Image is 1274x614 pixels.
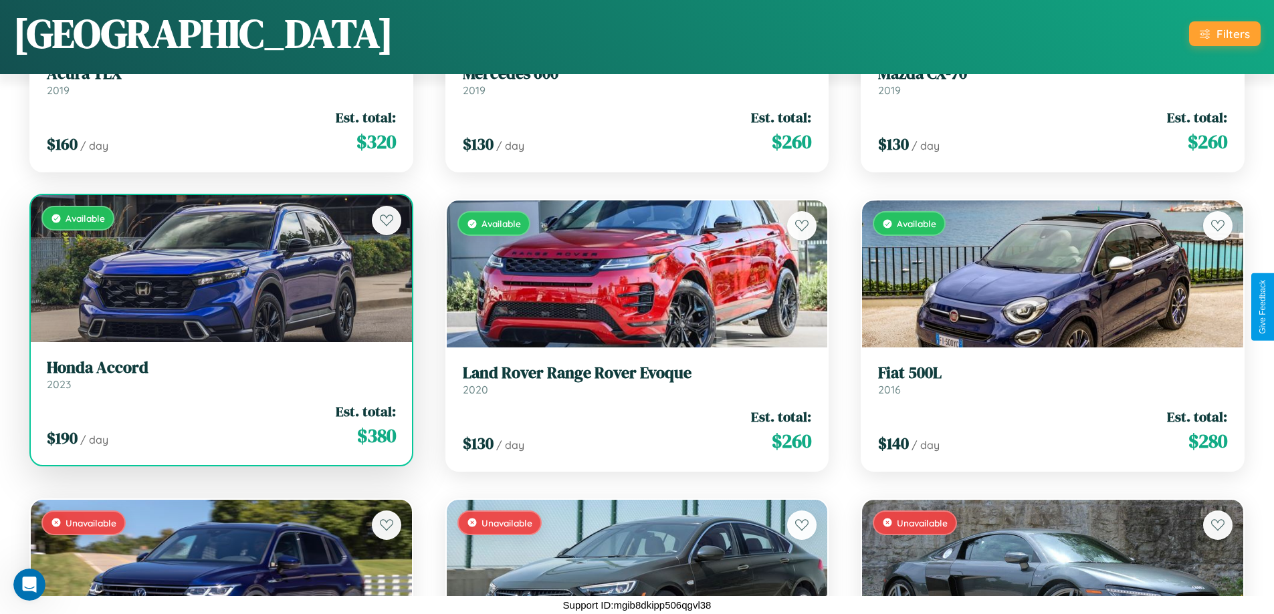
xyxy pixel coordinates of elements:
[1258,280,1267,334] div: Give Feedback
[897,218,936,229] span: Available
[878,64,1227,97] a: Mazda CX-702019
[47,133,78,155] span: $ 160
[1188,128,1227,155] span: $ 260
[1216,27,1250,41] div: Filters
[878,363,1227,383] h3: Fiat 500L
[463,432,494,454] span: $ 130
[482,517,532,528] span: Unavailable
[563,596,712,614] p: Support ID: mgib8dkipp506qgvl38
[463,84,486,97] span: 2019
[878,363,1227,396] a: Fiat 500L2016
[13,6,393,61] h1: [GEOGRAPHIC_DATA]
[47,64,396,97] a: Acura TLX2019
[336,108,396,127] span: Est. total:
[80,433,108,446] span: / day
[47,377,71,391] span: 2023
[496,139,524,152] span: / day
[772,428,811,454] span: $ 260
[357,422,396,449] span: $ 380
[47,64,396,84] h3: Acura TLX
[463,133,494,155] span: $ 130
[47,358,396,391] a: Honda Accord2023
[356,128,396,155] span: $ 320
[496,438,524,452] span: / day
[80,139,108,152] span: / day
[878,133,909,155] span: $ 130
[66,517,116,528] span: Unavailable
[1167,108,1227,127] span: Est. total:
[1167,407,1227,426] span: Est. total:
[47,84,70,97] span: 2019
[878,432,909,454] span: $ 140
[897,517,948,528] span: Unavailable
[482,218,521,229] span: Available
[47,427,78,449] span: $ 190
[751,108,811,127] span: Est. total:
[13,569,45,601] iframe: Intercom live chat
[1188,428,1227,454] span: $ 280
[463,363,812,396] a: Land Rover Range Rover Evoque2020
[751,407,811,426] span: Est. total:
[463,64,812,84] h3: Mercedes 600
[336,402,396,421] span: Est. total:
[66,212,105,224] span: Available
[463,64,812,97] a: Mercedes 6002019
[878,64,1227,84] h3: Mazda CX-70
[912,438,940,452] span: / day
[772,128,811,155] span: $ 260
[47,358,396,377] h3: Honda Accord
[463,363,812,383] h3: Land Rover Range Rover Evoque
[878,383,901,396] span: 2016
[878,84,901,97] span: 2019
[1189,21,1261,46] button: Filters
[463,383,488,396] span: 2020
[912,139,940,152] span: / day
